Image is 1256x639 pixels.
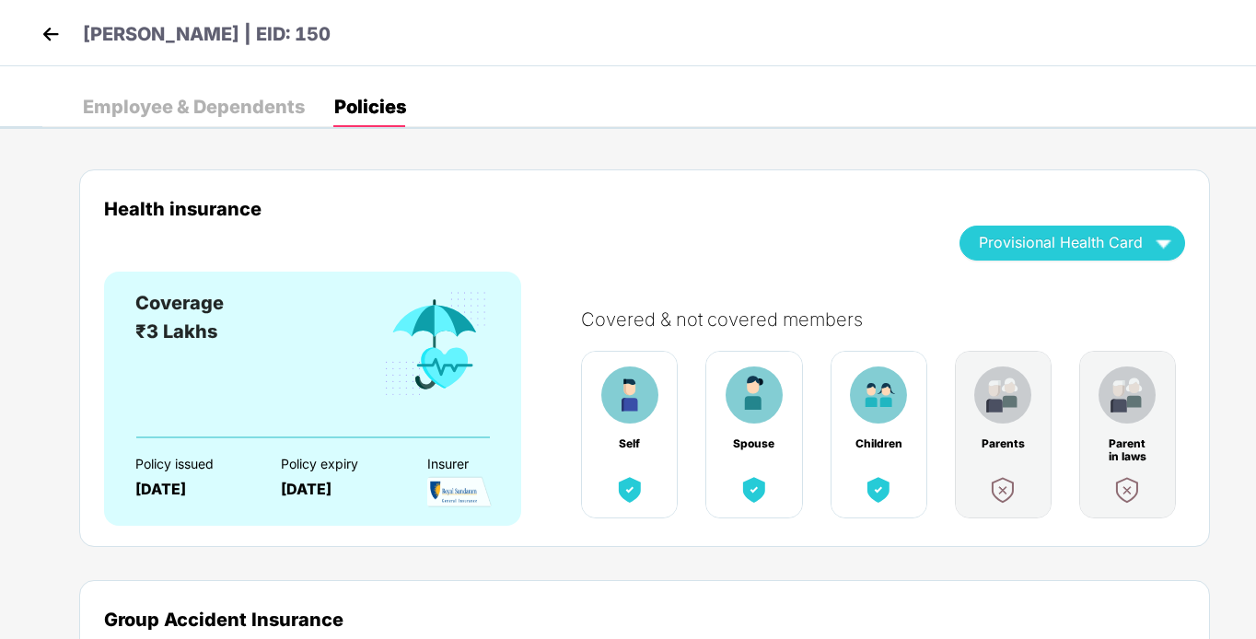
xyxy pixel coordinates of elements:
[135,320,217,343] span: ₹3 Lakhs
[281,457,394,471] div: Policy expiry
[581,308,1204,331] div: Covered & not covered members
[427,457,541,471] div: Insurer
[601,366,658,424] img: benefitCardImg
[979,238,1143,248] span: Provisional Health Card
[83,20,331,49] p: [PERSON_NAME] | EID: 150
[613,473,646,506] img: benefitCardImg
[979,437,1027,450] div: Parents
[83,98,305,116] div: Employee & Dependents
[104,198,932,219] div: Health insurance
[135,289,224,318] div: Coverage
[37,20,64,48] img: back
[974,366,1031,424] img: benefitCardImg
[726,366,783,424] img: benefitCardImg
[104,609,1185,630] div: Group Accident Insurance
[606,437,654,450] div: Self
[850,366,907,424] img: benefitCardImg
[959,226,1185,261] button: Provisional Health Card
[281,481,394,498] div: [DATE]
[1099,366,1156,424] img: benefitCardImg
[730,437,778,450] div: Spouse
[1147,227,1180,259] img: wAAAAASUVORK5CYII=
[135,481,249,498] div: [DATE]
[334,98,406,116] div: Policies
[855,437,902,450] div: Children
[738,473,771,506] img: benefitCardImg
[381,289,490,400] img: benefitCardImg
[986,473,1019,506] img: benefitCardImg
[1111,473,1144,506] img: benefitCardImg
[1103,437,1151,450] div: Parent in laws
[862,473,895,506] img: benefitCardImg
[135,457,249,471] div: Policy issued
[427,476,492,508] img: InsurerLogo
